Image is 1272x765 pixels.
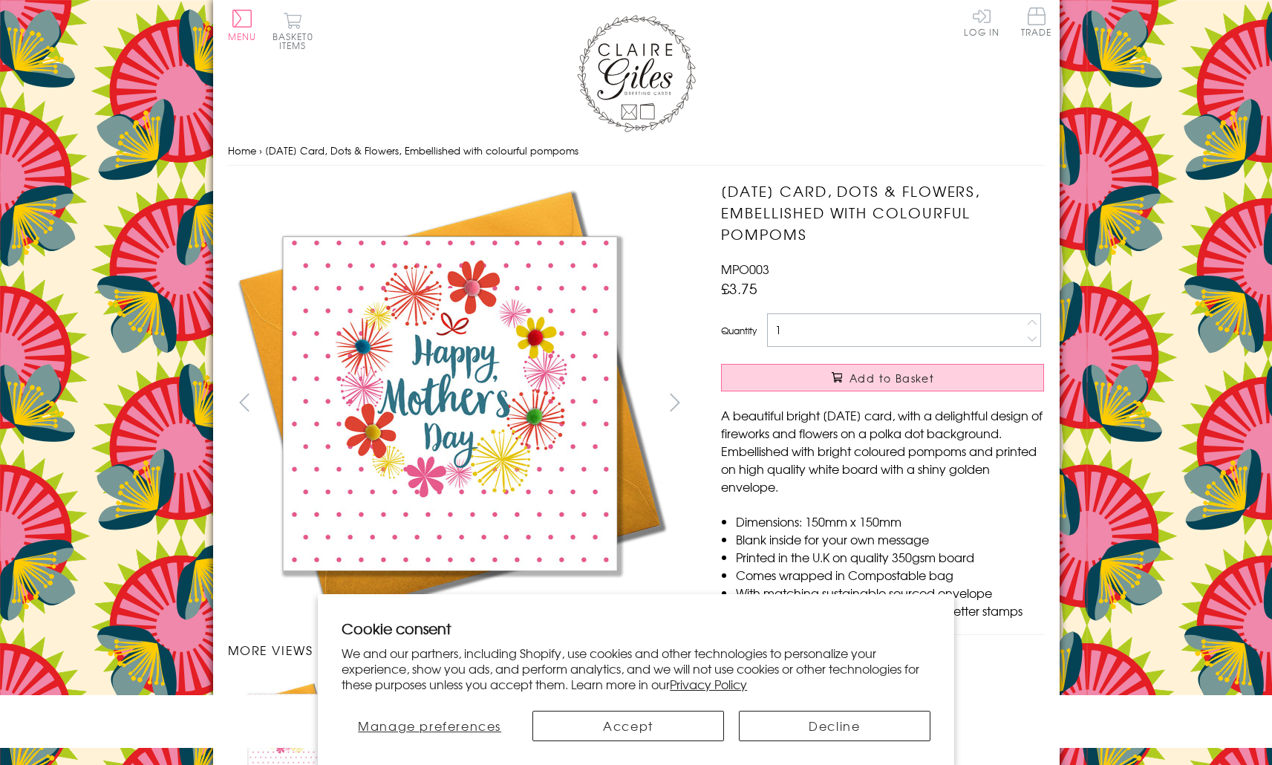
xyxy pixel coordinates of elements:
span: £3.75 [721,278,757,299]
p: We and our partners, including Shopify, use cookies and other technologies to personalize your ex... [342,645,930,691]
a: Trade [1021,7,1052,39]
nav: breadcrumbs [228,136,1045,166]
span: › [259,143,262,157]
span: MPO003 [721,260,769,278]
span: 0 items [279,30,313,52]
span: Manage preferences [358,717,501,735]
span: Menu [228,30,257,43]
h1: [DATE] Card, Dots & Flowers, Embellished with colourful pompoms [721,180,1044,244]
button: Decline [739,711,930,741]
button: Manage preferences [342,711,518,741]
img: Claire Giles Greetings Cards [577,15,696,132]
button: Add to Basket [721,364,1044,391]
p: A beautiful bright [DATE] card, with a delightful design of fireworks and flowers on a polka dot ... [721,406,1044,495]
h2: Cookie consent [342,618,930,639]
a: Privacy Policy [670,675,747,693]
button: Basket0 items [273,12,313,50]
li: Printed in the U.K on quality 350gsm board [736,548,1044,566]
a: Home [228,143,256,157]
h3: More views [228,641,692,659]
li: Blank inside for your own message [736,530,1044,548]
img: Mother's Day Card, Dots & Flowers, Embellished with colourful pompoms [227,180,673,626]
button: Accept [532,711,724,741]
span: [DATE] Card, Dots & Flowers, Embellished with colourful pompoms [265,143,578,157]
img: Mother's Day Card, Dots & Flowers, Embellished with colourful pompoms [691,180,1137,626]
li: Comes wrapped in Compostable bag [736,566,1044,584]
button: next [658,385,691,419]
span: Trade [1021,7,1052,36]
button: prev [228,385,261,419]
li: With matching sustainable sourced envelope [736,584,1044,602]
button: Menu [228,10,257,41]
a: Log In [964,7,999,36]
label: Quantity [721,324,757,337]
span: Add to Basket [849,371,934,385]
li: Dimensions: 150mm x 150mm [736,512,1044,530]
